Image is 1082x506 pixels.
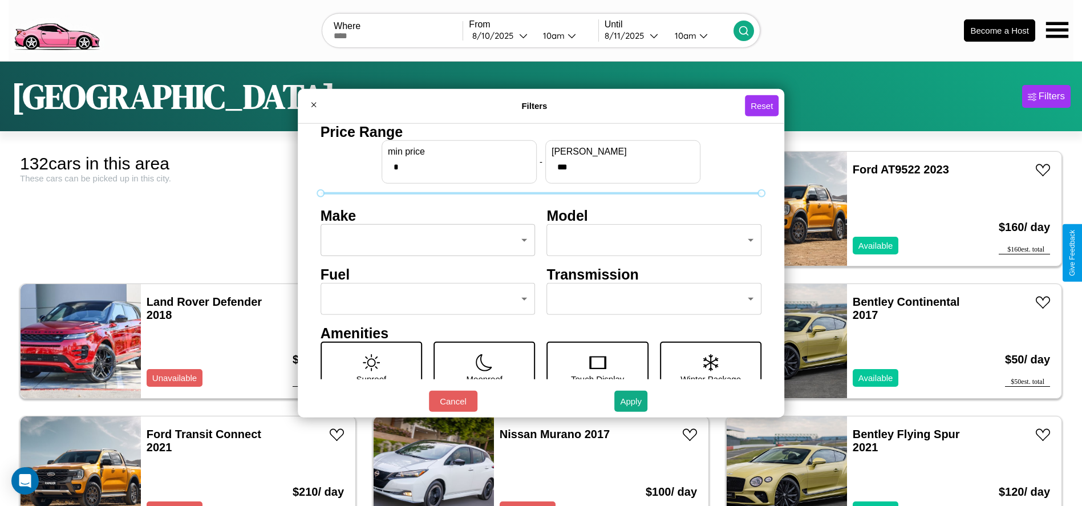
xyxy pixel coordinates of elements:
[388,146,530,156] label: min price
[20,154,356,173] div: 132 cars in this area
[745,95,779,116] button: Reset
[321,266,536,282] h4: Fuel
[334,21,463,31] label: Where
[605,19,734,30] label: Until
[540,154,542,169] p: -
[472,30,519,41] div: 8 / 10 / 2025
[999,245,1050,254] div: $ 160 est. total
[20,173,356,183] div: These cars can be picked up in this city.
[467,371,502,386] p: Moonroof
[469,30,533,42] button: 8/10/2025
[356,371,387,386] p: Sunroof
[1039,91,1065,102] div: Filters
[605,30,650,41] div: 8 / 11 / 2025
[853,428,960,454] a: Bentley Flying Spur 2021
[547,266,762,282] h4: Transmission
[853,163,949,176] a: Ford AT9522 2023
[152,370,197,386] p: Unavailable
[1022,85,1071,108] button: Filters
[534,30,598,42] button: 10am
[680,371,741,386] p: Winter Package
[964,19,1035,42] button: Become a Host
[293,342,344,378] h3: $ 150 / day
[858,238,893,253] p: Available
[999,209,1050,245] h3: $ 160 / day
[537,30,568,41] div: 10am
[469,19,598,30] label: From
[571,371,624,386] p: Touch Display
[321,207,536,224] h4: Make
[11,467,39,495] div: Open Intercom Messenger
[321,325,762,341] h4: Amenities
[1068,230,1076,276] div: Give Feedback
[147,295,262,321] a: Land Rover Defender 2018
[321,123,762,140] h4: Price Range
[552,146,694,156] label: [PERSON_NAME]
[11,73,335,120] h1: [GEOGRAPHIC_DATA]
[669,30,699,41] div: 10am
[858,370,893,386] p: Available
[853,295,960,321] a: Bentley Continental 2017
[9,6,104,53] img: logo
[547,207,762,224] h4: Model
[666,30,734,42] button: 10am
[614,391,647,412] button: Apply
[324,101,745,111] h4: Filters
[1005,378,1050,387] div: $ 50 est. total
[293,378,344,387] div: $ 150 est. total
[1005,342,1050,378] h3: $ 50 / day
[429,391,477,412] button: Cancel
[147,428,261,454] a: Ford Transit Connect 2021
[500,428,610,440] a: Nissan Murano 2017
